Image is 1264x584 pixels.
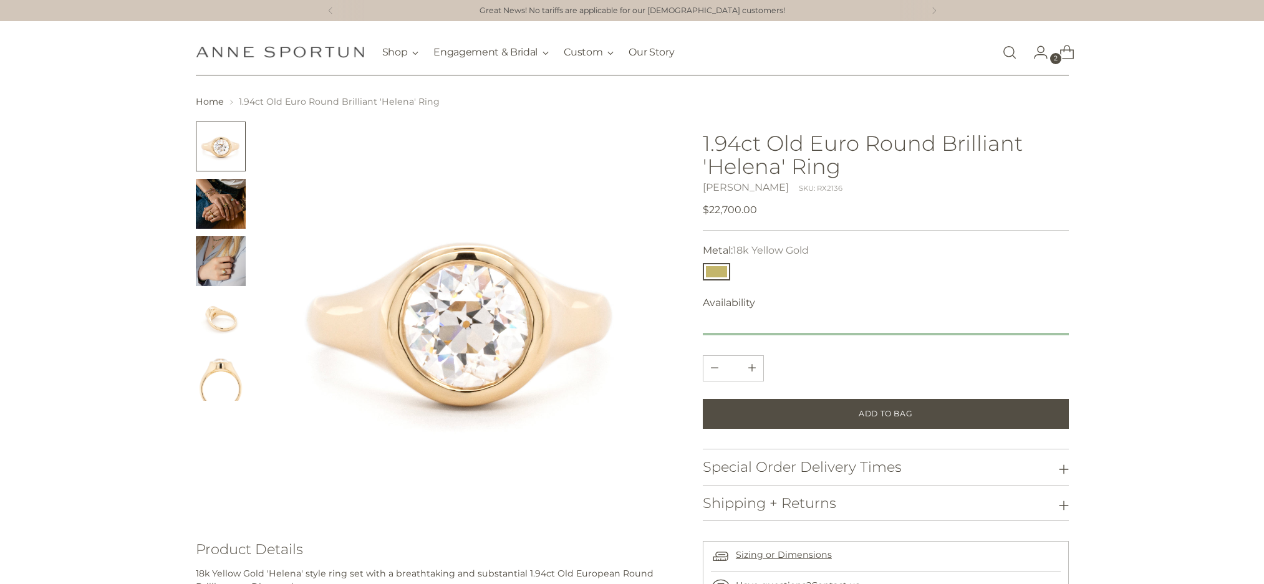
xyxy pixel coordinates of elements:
button: Shipping + Returns [703,486,1069,521]
h3: Product Details [196,542,662,557]
button: Subtract product quantity [741,356,763,381]
button: Change image to image 3 [196,236,246,286]
label: Metal: [703,243,809,258]
a: Anne Sportun Fine Jewellery [196,46,364,58]
button: Add to Bag [703,399,1069,429]
input: Product quantity [718,356,748,381]
a: [PERSON_NAME] [703,181,789,193]
h3: Shipping + Returns [703,495,836,511]
span: 18k Yellow Gold [733,244,809,256]
button: Change image to image 1 [196,122,246,171]
img: 1.94ct Old Euro Round Brilliant 'Helena' Ring [263,122,662,520]
a: Great News! No tariffs are applicable for our [DEMOGRAPHIC_DATA] customers! [480,5,785,17]
h1: 1.94ct Old Euro Round Brilliant 'Helena' Ring [703,132,1069,178]
div: SKU: RX2136 [799,183,842,194]
span: Availability [703,295,755,310]
span: $22,700.00 [703,203,757,218]
button: Add product quantity [703,356,726,381]
a: Go to the account page [1023,40,1048,65]
button: Change image to image 4 [196,294,246,343]
button: Change image to image 2 [196,179,246,229]
a: Open cart modal [1049,40,1074,65]
a: Home [196,96,224,107]
a: Our Story [629,39,674,66]
button: Special Order Delivery Times [703,449,1069,485]
button: Change image to image 5 [196,351,246,401]
span: Add to Bag [859,408,912,419]
button: Engagement & Bridal [433,39,549,66]
a: Open search modal [997,40,1022,65]
span: 2 [1050,53,1061,64]
a: Sizing or Dimensions [736,549,832,560]
nav: breadcrumbs [196,95,1069,108]
button: 18k Yellow Gold [703,263,730,280]
h3: Special Order Delivery Times [703,459,902,475]
span: 1.94ct Old Euro Round Brilliant 'Helena' Ring [239,96,440,107]
button: Shop [382,39,419,66]
button: Custom [564,39,614,66]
